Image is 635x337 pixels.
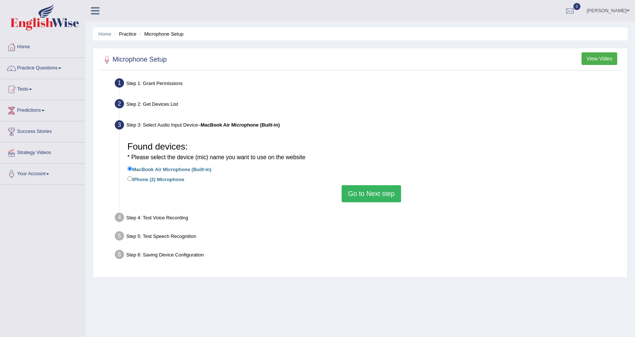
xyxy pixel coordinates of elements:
label: MacBook Air Microphone (Built-in) [127,165,211,173]
span: 0 [573,3,581,10]
div: Step 5: Test Speech Recognition [111,229,624,245]
h3: Found devices: [127,142,615,161]
input: iPhone (2) Microphone [127,176,132,181]
div: Step 1: Grant Permissions [111,76,624,92]
a: Success Stories [0,121,85,140]
span: – [198,122,280,128]
a: Strategy Videos [0,143,85,161]
h2: Microphone Setup [101,54,167,65]
a: Home [98,31,111,37]
small: * Please select the device (mic) name you want to use on the website [127,154,305,160]
a: Your Account [0,164,85,182]
div: Step 4: Test Voice Recording [111,210,624,227]
input: MacBook Air Microphone (Built-in) [127,166,132,171]
a: Tests [0,79,85,98]
a: Practice Questions [0,58,85,76]
li: Microphone Setup [138,30,183,37]
b: MacBook Air Microphone (Built-in) [201,122,280,128]
div: Step 2: Get Devices List [111,97,624,113]
div: Step 6: Saving Device Configuration [111,248,624,264]
button: View Video [582,52,617,65]
div: Step 3: Select Audio Input Device [111,118,624,134]
a: Home [0,37,85,55]
li: Practice [113,30,136,37]
label: iPhone (2) Microphone [127,175,184,183]
a: Predictions [0,100,85,119]
button: Go to Next step [342,185,401,202]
